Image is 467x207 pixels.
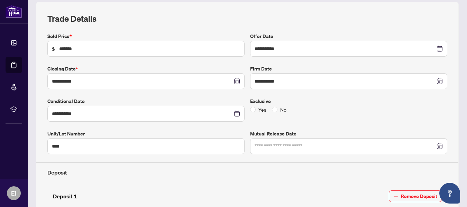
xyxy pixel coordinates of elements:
button: Open asap [439,183,460,204]
span: Remove Deposit [401,191,437,202]
span: minus [393,194,398,199]
span: No [277,106,289,113]
h2: Trade Details [47,13,447,24]
h4: Deposit 1 [53,192,77,200]
label: Closing Date [47,65,245,73]
label: Unit/Lot Number [47,130,245,138]
span: $ [52,45,55,53]
span: Yes [256,106,269,113]
label: Sold Price [47,32,245,40]
label: Exclusive [250,97,447,105]
img: logo [6,5,22,18]
label: Conditional Date [47,97,245,105]
label: Offer Date [250,32,447,40]
button: Remove Deposit [389,190,442,202]
span: EI [11,188,17,198]
label: Mutual Release Date [250,130,447,138]
h4: Deposit [47,168,447,177]
label: Firm Date [250,65,447,73]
